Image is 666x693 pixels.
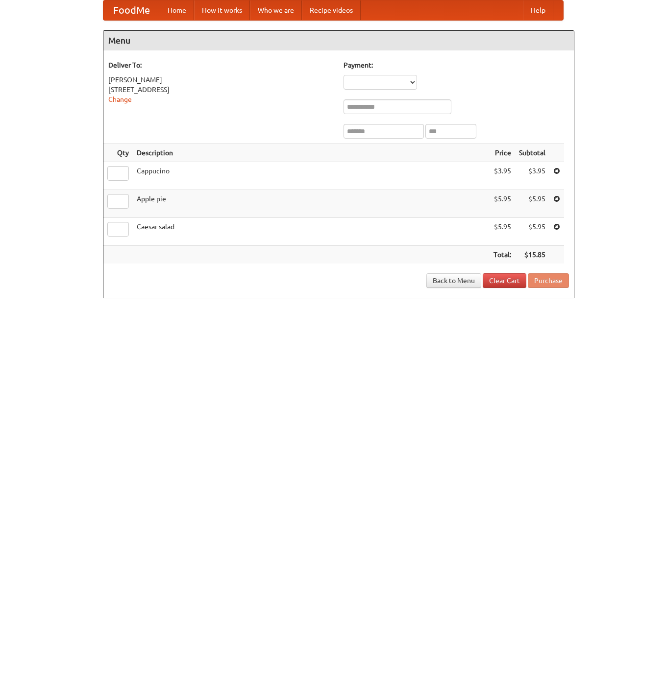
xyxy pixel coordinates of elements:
[103,144,133,162] th: Qty
[108,85,334,95] div: [STREET_ADDRESS]
[103,31,574,50] h4: Menu
[528,273,569,288] button: Purchase
[103,0,160,20] a: FoodMe
[490,246,515,264] th: Total:
[344,60,569,70] h5: Payment:
[515,218,549,246] td: $5.95
[302,0,361,20] a: Recipe videos
[133,218,490,246] td: Caesar salad
[108,60,334,70] h5: Deliver To:
[426,273,481,288] a: Back to Menu
[515,162,549,190] td: $3.95
[194,0,250,20] a: How it works
[490,162,515,190] td: $3.95
[490,190,515,218] td: $5.95
[133,190,490,218] td: Apple pie
[108,96,132,103] a: Change
[523,0,553,20] a: Help
[515,144,549,162] th: Subtotal
[133,162,490,190] td: Cappucino
[490,144,515,162] th: Price
[515,246,549,264] th: $15.85
[250,0,302,20] a: Who we are
[490,218,515,246] td: $5.95
[515,190,549,218] td: $5.95
[133,144,490,162] th: Description
[108,75,334,85] div: [PERSON_NAME]
[160,0,194,20] a: Home
[483,273,526,288] a: Clear Cart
